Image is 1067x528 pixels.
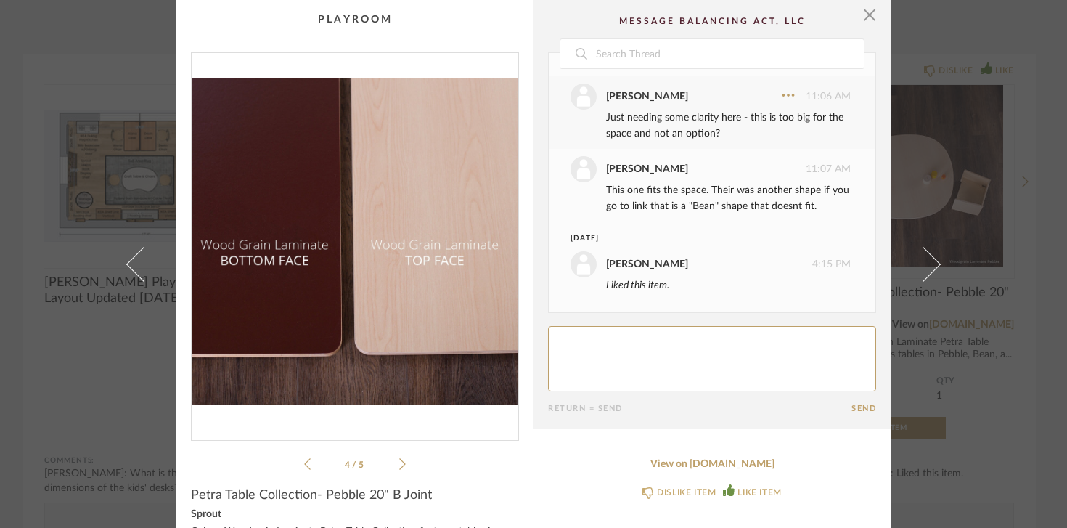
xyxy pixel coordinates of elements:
[594,39,864,68] input: Search Thread
[657,485,716,500] div: DISLIKE ITEM
[192,53,518,429] div: 3
[737,485,781,500] div: LIKE ITEM
[359,460,366,469] span: 5
[606,161,688,177] div: [PERSON_NAME]
[606,89,688,105] div: [PERSON_NAME]
[191,487,432,503] span: Petra Table Collection- Pebble 20" B Joint
[352,460,359,469] span: /
[571,84,851,110] div: 11:06 AM
[548,404,851,413] div: Return = Send
[851,404,876,413] button: Send
[606,110,851,142] div: Just needing some clarity here - this is too big for the space and not an option?
[191,509,519,521] div: Sprout
[345,460,352,469] span: 4
[192,53,518,429] img: 52623255-3702-4d57-91fc-4152ed564ff6_1000x1000.jpg
[571,156,851,182] div: 11:07 AM
[571,251,851,277] div: 4:15 PM
[606,182,851,214] div: This one fits the space. Their was another shape if you go to link that is a "Bean" shape that do...
[548,458,876,471] a: View on [DOMAIN_NAME]
[606,256,688,272] div: [PERSON_NAME]
[606,277,851,293] div: Liked this item.
[571,233,824,244] div: [DATE]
